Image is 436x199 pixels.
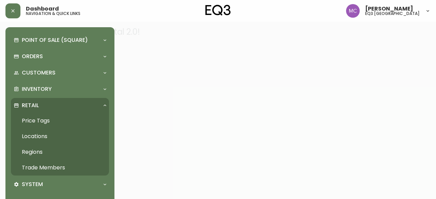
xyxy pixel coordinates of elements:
p: Inventory [22,85,52,93]
div: Retail [11,98,109,113]
p: Orders [22,53,43,60]
h5: eq3 [GEOGRAPHIC_DATA] [365,12,420,16]
h5: navigation & quick links [26,12,80,16]
p: System [22,181,43,188]
img: 6dbdb61c5655a9a555815750a11666cc [346,4,360,18]
img: logo [205,5,231,16]
div: Orders [11,49,109,64]
p: Customers [22,69,56,77]
p: Point of Sale (Square) [22,36,88,44]
span: Dashboard [26,6,59,12]
span: [PERSON_NAME] [365,6,413,12]
p: Retail [22,102,39,109]
a: Trade Members [11,160,109,176]
a: Locations [11,129,109,144]
div: System [11,177,109,192]
div: Inventory [11,82,109,97]
a: Regions [11,144,109,160]
a: Price Tags [11,113,109,129]
div: Point of Sale (Square) [11,33,109,48]
div: Customers [11,65,109,80]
